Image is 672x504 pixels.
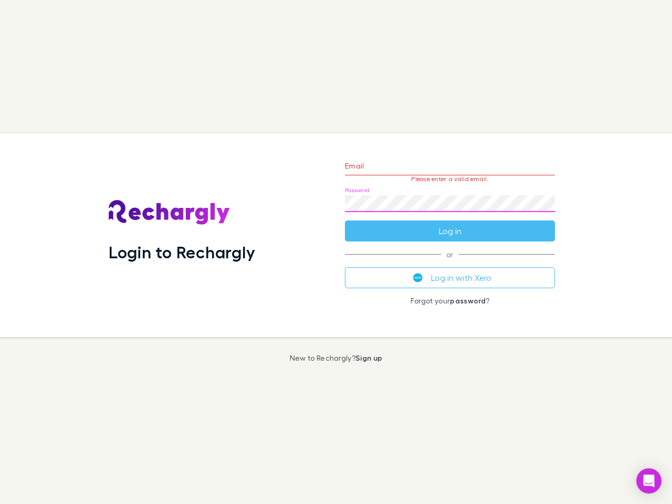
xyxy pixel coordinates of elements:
[636,468,661,493] div: Open Intercom Messenger
[345,220,555,241] button: Log in
[345,186,370,194] label: Password
[345,254,555,255] span: or
[450,296,486,305] a: password
[345,267,555,288] button: Log in with Xero
[109,242,255,262] h1: Login to Rechargly
[413,273,423,282] img: Xero's logo
[109,200,230,225] img: Rechargly's Logo
[290,354,383,362] p: New to Rechargly?
[345,297,555,305] p: Forgot your ?
[355,353,382,362] a: Sign up
[345,175,555,183] p: Please enter a valid email.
